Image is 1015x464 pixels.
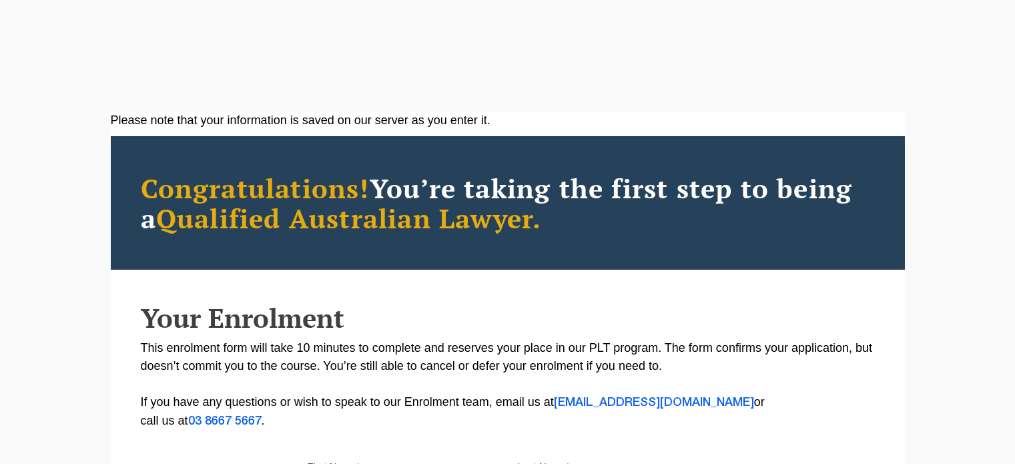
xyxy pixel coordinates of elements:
[111,111,905,130] div: Please note that your information is saved on our server as you enter it.
[188,416,262,427] a: 03 8667 5667
[141,173,875,233] h2: You’re taking the first step to being a
[156,200,542,236] span: Qualified Australian Lawyer.
[554,397,754,408] a: [EMAIL_ADDRESS][DOMAIN_NAME]
[141,303,875,332] h2: Your Enrolment
[141,170,370,206] span: Congratulations!
[141,339,875,431] p: This enrolment form will take 10 minutes to complete and reserves your place in our PLT program. ...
